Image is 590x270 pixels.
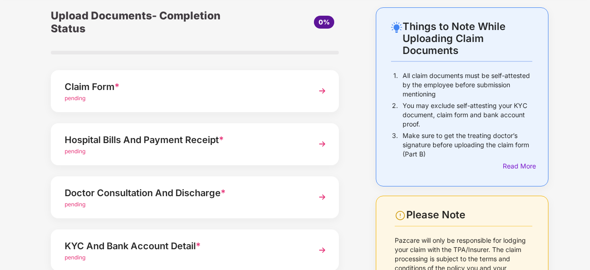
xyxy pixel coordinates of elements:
img: svg+xml;base64,PHN2ZyB4bWxucz0iaHR0cDovL3d3dy53My5vcmcvMjAwMC9zdmciIHdpZHRoPSIyNC4wOTMiIGhlaWdodD... [391,22,402,33]
span: pending [65,254,85,261]
p: 1. [393,71,398,99]
img: svg+xml;base64,PHN2ZyBpZD0iV2FybmluZ18tXzI0eDI0IiBkYXRhLW5hbWU9Ildhcm5pbmcgLSAyNHgyNCIgeG1sbnM9Im... [395,210,406,221]
div: KYC And Bank Account Detail [65,239,303,253]
div: Claim Form [65,79,303,94]
p: 3. [392,131,398,159]
p: All claim documents must be self-attested by the employee before submission mentioning [403,71,532,99]
img: svg+xml;base64,PHN2ZyBpZD0iTmV4dCIgeG1sbnM9Imh0dHA6Ly93d3cudzMub3JnLzIwMDAvc3ZnIiB3aWR0aD0iMzYiIG... [314,242,331,258]
img: svg+xml;base64,PHN2ZyBpZD0iTmV4dCIgeG1sbnM9Imh0dHA6Ly93d3cudzMub3JnLzIwMDAvc3ZnIiB3aWR0aD0iMzYiIG... [314,189,331,205]
span: pending [65,148,85,155]
div: Read More [503,161,532,171]
span: 0% [319,18,330,26]
p: 2. [392,101,398,129]
span: pending [65,201,85,208]
div: Things to Note While Uploading Claim Documents [403,20,532,56]
div: Doctor Consultation And Discharge [65,186,303,200]
div: Hospital Bills And Payment Receipt [65,132,303,147]
p: You may exclude self-attesting your KYC document, claim form and bank account proof. [403,101,532,129]
span: pending [65,95,85,102]
div: Please Note [406,209,532,221]
img: svg+xml;base64,PHN2ZyBpZD0iTmV4dCIgeG1sbnM9Imh0dHA6Ly93d3cudzMub3JnLzIwMDAvc3ZnIiB3aWR0aD0iMzYiIG... [314,83,331,99]
div: Upload Documents- Completion Status [51,7,243,37]
p: Make sure to get the treating doctor’s signature before uploading the claim form (Part B) [403,131,532,159]
img: svg+xml;base64,PHN2ZyBpZD0iTmV4dCIgeG1sbnM9Imh0dHA6Ly93d3cudzMub3JnLzIwMDAvc3ZnIiB3aWR0aD0iMzYiIG... [314,136,331,152]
